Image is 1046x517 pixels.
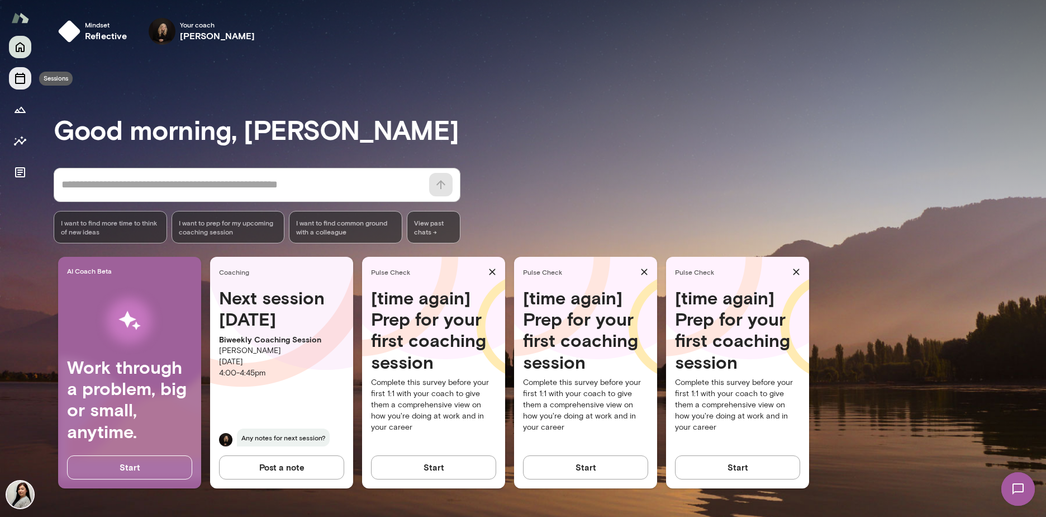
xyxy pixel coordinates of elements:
[39,72,73,86] div: Sessions
[371,377,496,433] p: Complete this survey before your first 1:1 with your coach to give them a comprehensive view on h...
[219,345,344,356] p: [PERSON_NAME]
[371,455,496,479] button: Start
[61,218,160,236] span: I want to find more time to think of new ideas
[9,36,31,58] button: Home
[219,368,344,379] p: 4:00 - 4:45pm
[523,377,648,433] p: Complete this survey before your first 1:1 with your coach to give them a comprehensive view on h...
[237,429,330,446] span: Any notes for next session?
[67,455,192,479] button: Start
[523,267,636,276] span: Pulse Check
[9,130,31,152] button: Insights
[675,455,800,479] button: Start
[219,334,344,345] p: Biweekly Coaching Session
[219,356,344,368] p: [DATE]
[172,211,285,243] div: I want to prep for my upcoming coaching session
[296,218,395,236] span: I want to find common ground with a colleague
[180,29,255,43] h6: [PERSON_NAME]
[289,211,402,243] div: I want to find common ground with a colleague
[219,433,232,446] img: Carmela
[85,29,127,43] h6: reflective
[58,20,80,43] img: mindset
[67,266,197,275] span: AI Coach Beta
[675,267,788,276] span: Pulse Check
[219,455,344,479] button: Post a note
[523,287,648,373] h4: [time again] Prep for your first coaching session
[180,20,255,29] span: Your coach
[54,211,167,243] div: I want to find more time to think of new ideas
[675,377,800,433] p: Complete this survey before your first 1:1 with your coach to give them a comprehensive view on h...
[523,455,648,479] button: Start
[371,267,484,276] span: Pulse Check
[141,13,263,49] div: Carmela FortinYour coach[PERSON_NAME]
[9,161,31,184] button: Documents
[11,7,29,29] img: Mento
[85,20,127,29] span: Mindset
[9,67,31,90] button: Sessions
[9,98,31,121] button: Growth Plan
[54,114,1046,145] h3: Good morning, [PERSON_NAME]
[54,13,136,49] button: Mindsetreflective
[179,218,278,236] span: I want to prep for my upcoming coaching session
[371,287,496,373] h4: [time again] Prep for your first coaching session
[67,356,192,443] h4: Work through a problem, big or small, anytime.
[7,481,34,508] img: Brianna Quintanar
[219,287,344,330] h4: Next session [DATE]
[80,285,179,356] img: AI Workflows
[407,211,460,243] span: View past chats ->
[675,287,800,373] h4: [time again] Prep for your first coaching session
[149,18,175,45] img: Carmela Fortin
[219,267,349,276] span: Coaching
